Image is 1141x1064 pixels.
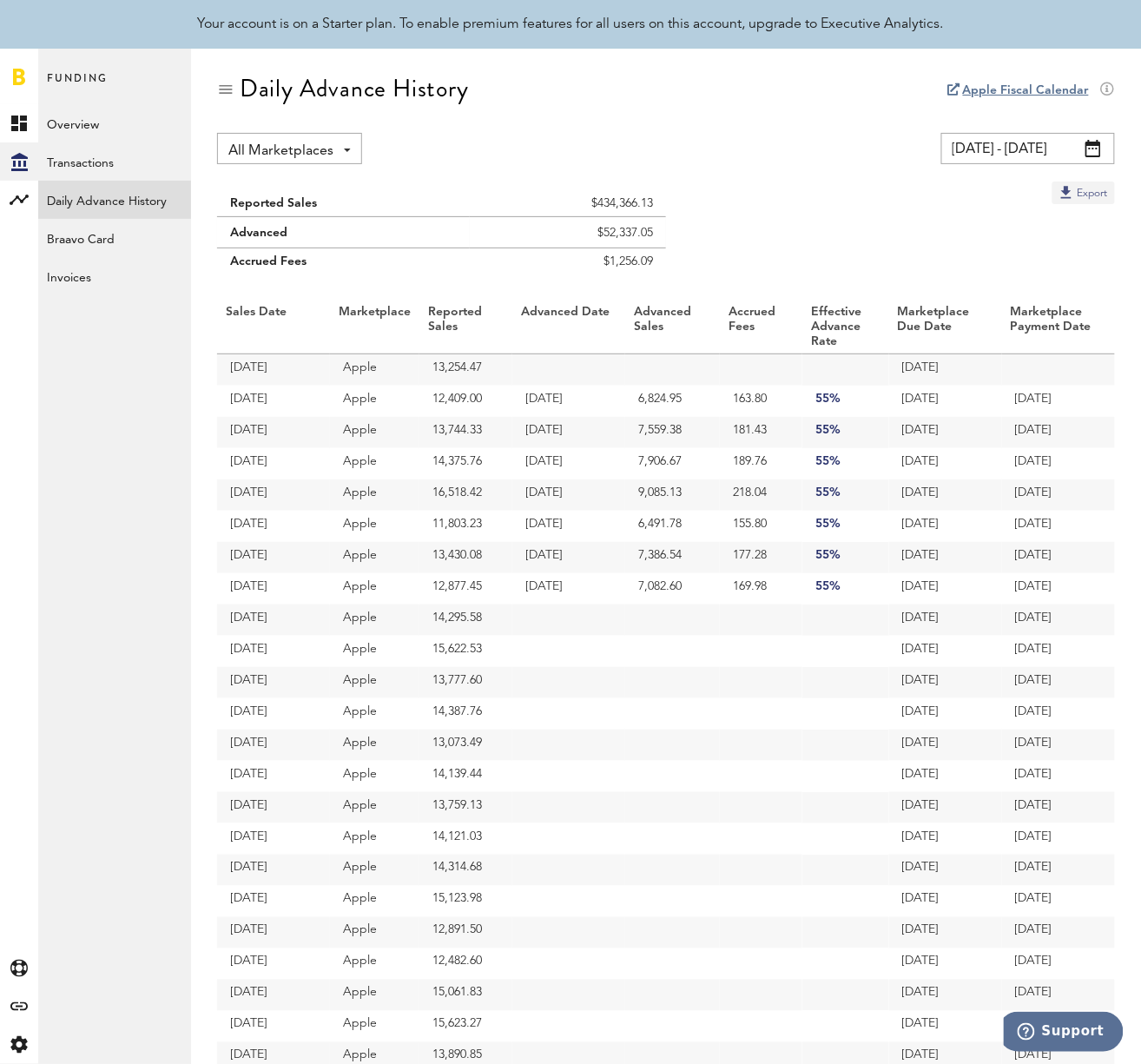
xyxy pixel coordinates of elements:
[889,886,1002,917] td: [DATE]
[889,417,1002,448] td: [DATE]
[889,980,1002,1011] td: [DATE]
[38,104,191,142] a: Overview
[720,542,802,573] td: 177.28
[419,667,512,698] td: 13,777.60
[889,667,1002,698] td: [DATE]
[330,417,419,448] td: Apple
[330,573,419,605] td: Apple
[419,792,512,823] td: 13,759.13
[419,761,512,792] td: 14,139.44
[889,511,1002,542] td: [DATE]
[217,542,330,573] td: [DATE]
[720,573,802,605] td: 169.98
[330,792,419,823] td: Apple
[419,917,512,948] td: 12,891.50
[889,823,1002,855] td: [DATE]
[217,448,330,479] td: [DATE]
[330,761,419,792] td: Apple
[217,667,330,698] td: [DATE]
[330,605,419,636] td: Apple
[38,219,191,257] a: Braavo Card
[889,573,1002,605] td: [DATE]
[330,948,419,980] td: Apple
[419,542,512,573] td: 13,430.08
[889,948,1002,980] td: [DATE]
[512,511,625,542] td: [DATE]
[889,917,1002,948] td: [DATE]
[1002,301,1115,354] th: Marketplace Payment Date
[625,573,720,605] td: 7,082.60
[889,448,1002,479] td: [DATE]
[1002,823,1115,855] td: [DATE]
[419,730,512,761] td: 13,073.49
[1002,1011,1115,1042] td: [DATE]
[1002,573,1115,605] td: [DATE]
[625,448,720,479] td: 7,906.67
[889,636,1002,667] td: [DATE]
[330,511,419,542] td: Apple
[1002,605,1115,636] td: [DATE]
[217,980,330,1011] td: [DATE]
[720,417,802,448] td: 181.43
[1002,761,1115,792] td: [DATE]
[240,75,469,102] div: Daily Advance History
[330,354,419,386] td: Apple
[963,84,1089,96] a: Apple Fiscal Calendar
[889,792,1002,823] td: [DATE]
[1002,792,1115,823] td: [DATE]
[38,142,191,181] a: Transactions
[1002,948,1115,980] td: [DATE]
[625,511,720,542] td: 6,491.78
[217,417,330,448] td: [DATE]
[889,698,1002,730] td: [DATE]
[217,248,470,284] td: Accrued Fees
[419,386,512,417] td: 12,409.00
[330,542,419,573] td: Apple
[419,479,512,511] td: 16,518.42
[720,386,802,417] td: 163.80
[330,667,419,698] td: Apple
[512,417,625,448] td: [DATE]
[625,542,720,573] td: 7,386.54
[330,730,419,761] td: Apple
[217,479,330,511] td: [DATE]
[889,855,1002,886] td: [DATE]
[330,448,419,479] td: Apple
[330,886,419,917] td: Apple
[720,301,802,354] th: Accrued Fees
[802,511,889,542] td: 55%
[802,542,889,573] td: 55%
[720,448,802,479] td: 189.76
[1002,417,1115,448] td: [DATE]
[419,980,512,1011] td: 15,061.83
[625,479,720,511] td: 9,085.13
[1052,182,1115,204] button: Export
[1002,448,1115,479] td: [DATE]
[38,257,191,295] a: Invoices
[330,636,419,667] td: Apple
[330,980,419,1011] td: Apple
[47,68,108,104] span: Funding
[217,730,330,761] td: [DATE]
[512,301,625,354] th: Advanced Date
[889,1011,1002,1042] td: [DATE]
[802,417,889,448] td: 55%
[419,823,512,855] td: 14,121.03
[1002,636,1115,667] td: [DATE]
[419,511,512,542] td: 11,803.23
[512,479,625,511] td: [DATE]
[217,886,330,917] td: [DATE]
[889,479,1002,511] td: [DATE]
[330,823,419,855] td: Apple
[217,605,330,636] td: [DATE]
[1002,980,1115,1011] td: [DATE]
[419,573,512,605] td: 12,877.45
[889,761,1002,792] td: [DATE]
[217,511,330,542] td: [DATE]
[419,948,512,980] td: 12,482.60
[330,301,419,354] th: Marketplace
[802,448,889,479] td: 55%
[217,182,470,217] td: Reported Sales
[419,417,512,448] td: 13,744.33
